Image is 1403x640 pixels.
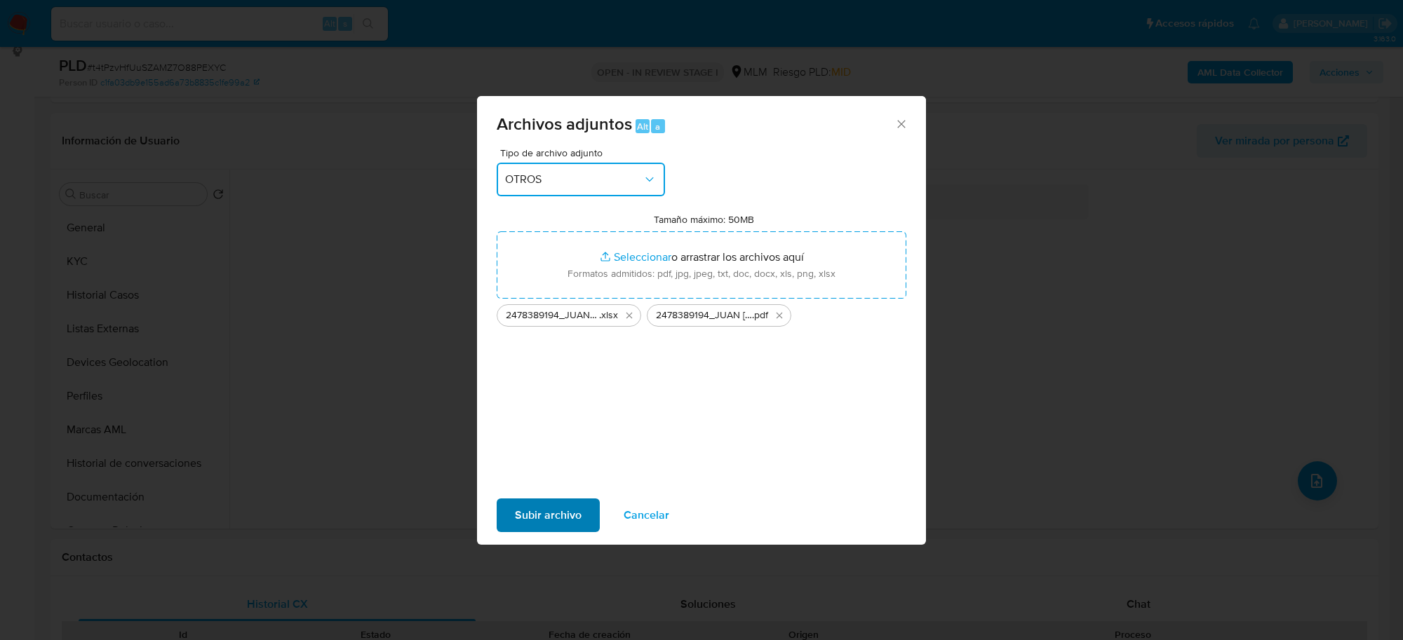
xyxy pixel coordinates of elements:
span: 2478389194_JUAN [PERSON_NAME] VERASALUD MARTINEZ_SEP2025 [506,308,599,322]
button: OTROS [497,163,665,196]
span: Alt [637,120,648,133]
span: a [655,120,660,133]
span: Cancelar [624,500,669,531]
ul: Archivos seleccionados [497,299,906,327]
span: Archivos adjuntos [497,111,632,136]
span: .xlsx [599,308,618,322]
span: Tipo de archivo adjunto [500,148,669,158]
button: Cancelar [605,498,687,532]
span: OTROS [505,172,643,186]
span: .pdf [752,308,768,322]
button: Subir archivo [497,498,600,532]
span: 2478389194_JUAN [PERSON_NAME] VERASALUD MARTINEZ_SEP2025 [656,308,752,322]
button: Eliminar 2478389194_JUAN JOEL VERASALUD MARTINEZ_SEP2025.pdf [771,307,788,324]
button: Cerrar [894,117,907,130]
button: Eliminar 2478389194_JUAN JOEL VERASALUD MARTINEZ_SEP2025.xlsx [621,307,638,324]
span: Subir archivo [515,500,582,531]
label: Tamaño máximo: 50MB [654,213,754,226]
